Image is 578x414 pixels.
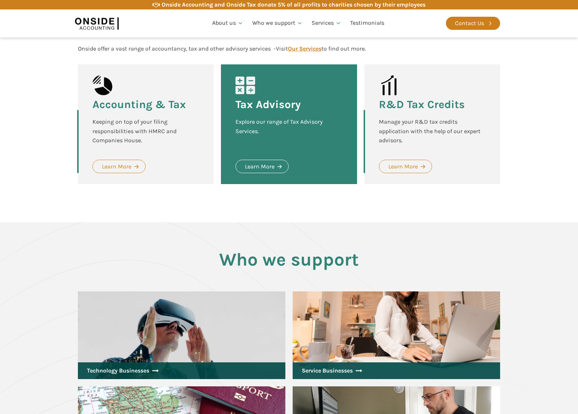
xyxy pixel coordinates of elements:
h3: Tax Advisory [235,99,301,110]
div: Onside offer a vast range of accountancy, tax and other advisory services - [78,44,276,53]
div: Contact Us [455,19,484,28]
div: Learn More [102,162,131,171]
div: Learn More [388,162,418,171]
div: Manage your R&D tax credits application with the help of our expert advisors. [379,117,486,145]
div: Visit to find out more. [276,45,366,52]
a: Service Businesses [293,362,500,379]
a: Our Services [288,45,321,52]
div: Learn More [245,162,274,171]
a: Learn More [235,160,289,174]
a: Learn More [92,160,146,174]
a: Who we support [248,11,307,36]
a: Contact Us [446,17,500,30]
h2: Who we support [78,250,500,270]
h3: R&D Tax Credits [379,99,465,110]
a: Testimonials [346,11,389,36]
img: Onside Accounting [75,15,119,32]
a: Learn More [379,160,432,174]
a: Services [307,11,346,36]
a: Technology Businesses [78,362,285,379]
div: Explore our range of Tax Advisory Services. [235,117,342,145]
a: About us [208,11,248,36]
h3: Accounting & Tax [92,99,186,110]
div: Keeping on top of your filing responsibilities with HMRC and Companies House. [92,117,199,145]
